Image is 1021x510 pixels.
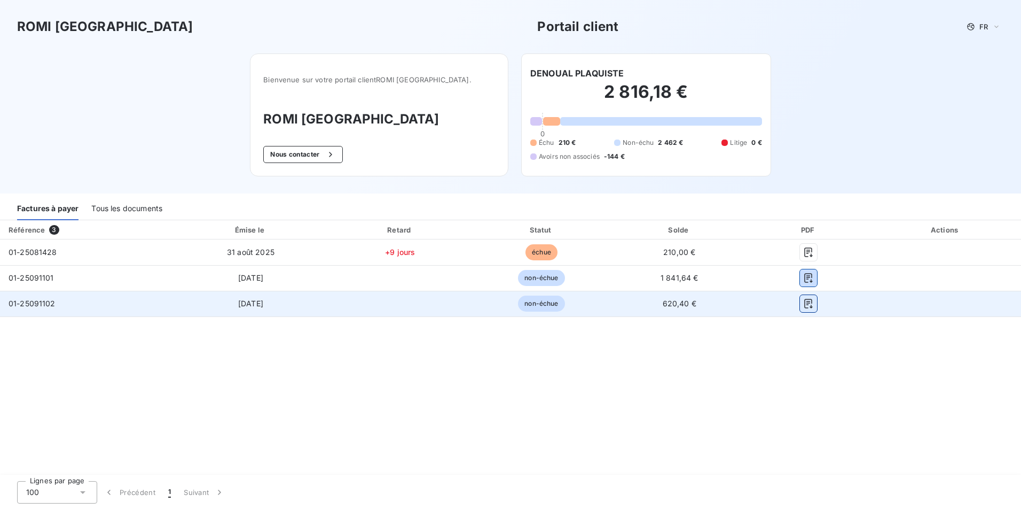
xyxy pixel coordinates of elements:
[525,244,557,260] span: échue
[17,17,193,36] h3: ROMI [GEOGRAPHIC_DATA]
[175,225,327,235] div: Émise le
[49,225,59,235] span: 3
[518,296,564,312] span: non-échue
[663,248,695,257] span: 210,00 €
[661,273,698,282] span: 1 841,64 €
[539,138,554,148] span: Échu
[604,152,625,161] span: -144 €
[9,248,57,257] span: 01-25081428
[979,22,988,31] span: FR
[9,273,54,282] span: 01-25091101
[658,138,683,148] span: 2 462 €
[238,273,263,282] span: [DATE]
[540,129,545,138] span: 0
[177,481,231,504] button: Suivant
[17,198,78,220] div: Factures à payer
[227,248,274,257] span: 31 août 2025
[263,146,342,163] button: Nous contacter
[263,110,495,129] h3: ROMI [GEOGRAPHIC_DATA]
[97,481,162,504] button: Précédent
[168,487,171,498] span: 1
[331,225,469,235] div: Retard
[559,138,576,148] span: 210 €
[9,226,45,234] div: Référence
[263,75,495,84] span: Bienvenue sur votre portail client ROMI [GEOGRAPHIC_DATA] .
[530,81,762,113] h2: 2 816,18 €
[9,299,56,308] span: 01-25091102
[162,481,177,504] button: 1
[26,487,39,498] span: 100
[663,299,696,308] span: 620,40 €
[539,152,600,161] span: Avoirs non associés
[623,138,654,148] span: Non-échu
[530,67,624,80] h6: DENOUAL PLAQUISTE
[238,299,263,308] span: [DATE]
[751,138,761,148] span: 0 €
[91,198,162,220] div: Tous les documents
[385,248,415,257] span: +9 jours
[474,225,609,235] div: Statut
[872,225,1019,235] div: Actions
[537,17,618,36] h3: Portail client
[518,270,564,286] span: non-échue
[750,225,868,235] div: PDF
[614,225,745,235] div: Solde
[730,138,747,148] span: Litige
